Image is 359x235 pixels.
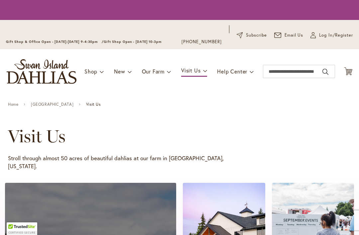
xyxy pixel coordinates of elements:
span: Our Farm [142,68,165,75]
a: Home [8,102,18,107]
span: Visit Us [181,67,200,74]
a: Email Us [274,32,303,39]
span: Shop [84,68,97,75]
span: New [114,68,125,75]
p: Stroll through almost 50 acres of beautiful dahlias at our farm in [GEOGRAPHIC_DATA], [US_STATE]. [8,154,224,170]
a: [PHONE_NUMBER] [181,39,222,45]
a: Log In/Register [310,32,353,39]
a: [GEOGRAPHIC_DATA] [31,102,73,107]
button: Search [322,66,328,77]
span: Gift Shop Open - [DATE] 10-3pm [104,40,162,44]
span: Subscribe [246,32,267,39]
span: Help Center [217,68,247,75]
span: Email Us [285,32,303,39]
span: Visit Us [86,102,101,107]
a: store logo [7,59,76,84]
span: Gift Shop & Office Open - [DATE]-[DATE] 9-4:30pm / [6,40,104,44]
span: Log In/Register [319,32,353,39]
h1: Visit Us [8,126,332,146]
a: Subscribe [237,32,267,39]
